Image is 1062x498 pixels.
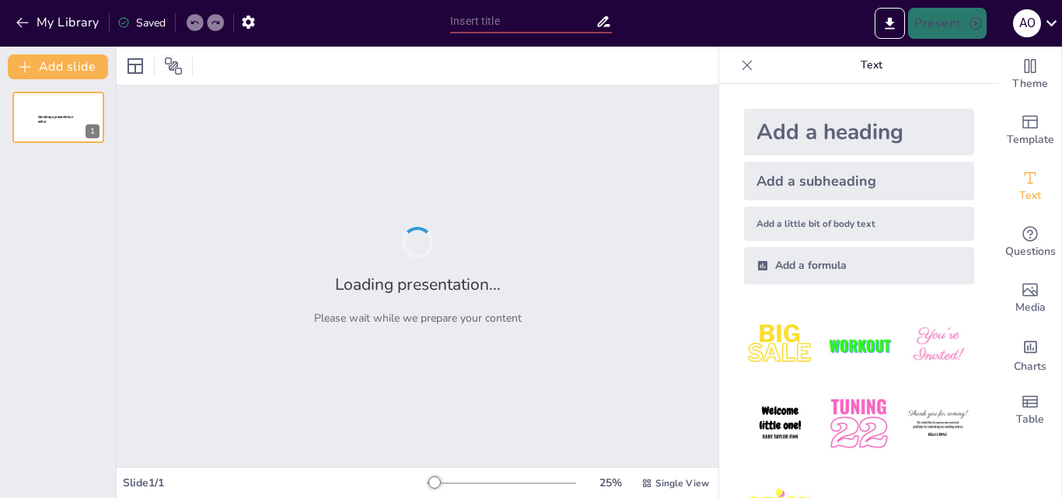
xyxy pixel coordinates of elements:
button: Export to PowerPoint [875,8,905,39]
div: Add text boxes [999,158,1061,214]
span: Table [1016,411,1044,428]
span: Text [1019,187,1041,204]
div: Add charts and graphs [999,326,1061,382]
img: 2.jpeg [823,309,895,381]
button: A O [1013,8,1041,39]
div: Add images, graphics, shapes or video [999,270,1061,326]
div: 1 [12,92,104,143]
button: My Library [12,10,106,35]
div: Add a subheading [744,162,974,200]
div: 1 [86,124,100,138]
img: 3.jpeg [902,309,974,381]
div: Add a little bit of body text [744,207,974,241]
div: Slide 1 / 1 [123,475,427,490]
button: Add slide [8,54,108,79]
span: Single View [655,477,709,489]
p: Please wait while we prepare your content [314,311,522,326]
div: Add a table [999,382,1061,438]
div: Get real-time input from your audience [999,214,1061,270]
p: Text [760,47,983,84]
div: Add a heading [744,109,974,155]
button: Present [908,8,986,39]
span: Template [1007,131,1054,148]
div: Add a formula [744,247,974,284]
input: Insert title [450,10,596,33]
img: 6.jpeg [902,388,974,460]
span: Questions [1005,243,1056,260]
h2: Loading presentation... [335,273,501,295]
img: 4.jpeg [744,388,816,460]
div: A O [1013,9,1041,37]
span: Theme [1012,75,1048,92]
span: Charts [1014,358,1046,375]
div: Layout [123,54,148,78]
img: 5.jpeg [823,388,895,460]
div: 25 % [592,475,629,490]
div: Add ready made slides [999,103,1061,158]
span: Media [1015,299,1046,316]
div: Change the overall theme [999,47,1061,103]
span: Position [164,57,183,75]
img: 1.jpeg [744,309,816,381]
span: Sendsteps presentation editor [38,115,73,124]
div: Saved [117,16,166,30]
